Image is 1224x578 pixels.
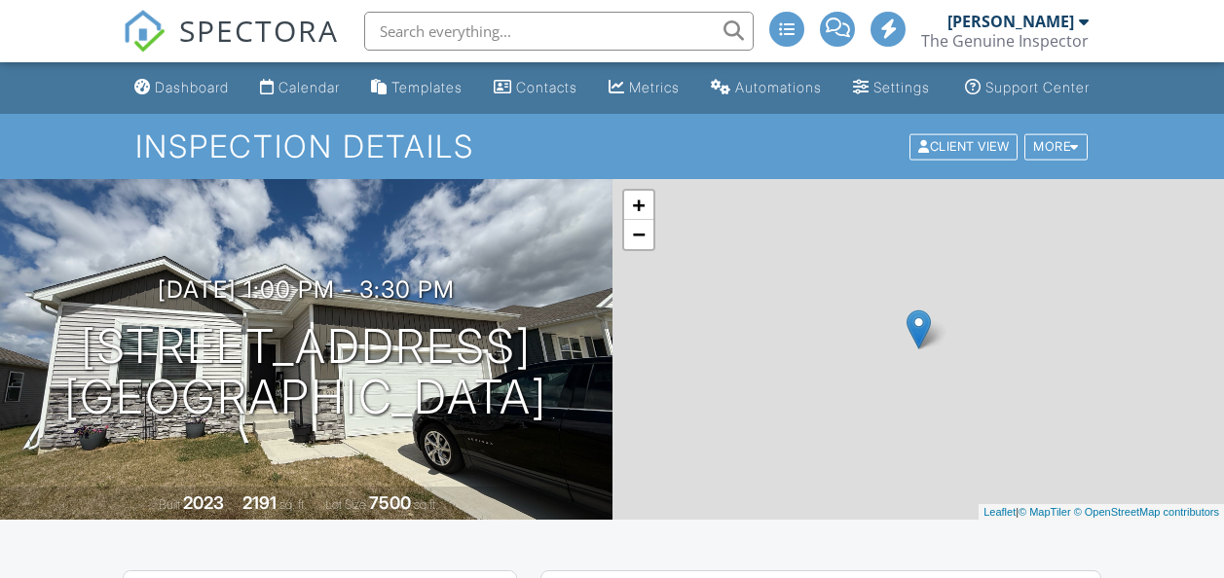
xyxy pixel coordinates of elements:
[414,497,438,512] span: sq.ft.
[1024,133,1088,160] div: More
[325,497,366,512] span: Lot Size
[979,504,1224,521] div: |
[1019,506,1071,518] a: © MapTiler
[252,70,348,106] a: Calendar
[703,70,830,106] a: Automations (Advanced)
[845,70,938,106] a: Settings
[1074,506,1219,518] a: © OpenStreetMap contributors
[735,79,822,95] div: Automations
[123,10,166,53] img: The Best Home Inspection Software - Spectora
[947,12,1074,31] div: [PERSON_NAME]
[624,220,653,249] a: Zoom out
[908,138,1022,153] a: Client View
[369,492,411,513] div: 7500
[983,506,1016,518] a: Leaflet
[155,79,229,95] div: Dashboard
[158,276,455,303] h3: [DATE] 1:00 pm - 3:30 pm
[64,321,547,424] h1: [STREET_ADDRESS] [GEOGRAPHIC_DATA]
[985,79,1090,95] div: Support Center
[873,79,930,95] div: Settings
[391,79,463,95] div: Templates
[183,492,224,513] div: 2023
[957,70,1097,106] a: Support Center
[486,70,585,106] a: Contacts
[159,497,180,512] span: Built
[921,31,1089,51] div: The Genuine Inspector
[242,492,277,513] div: 2191
[363,70,470,106] a: Templates
[909,133,1018,160] div: Client View
[516,79,577,95] div: Contacts
[279,497,307,512] span: sq. ft.
[624,191,653,220] a: Zoom in
[179,10,339,51] span: SPECTORA
[601,70,687,106] a: Metrics
[135,129,1090,163] h1: Inspection Details
[364,12,754,51] input: Search everything...
[278,79,340,95] div: Calendar
[123,26,339,67] a: SPECTORA
[127,70,237,106] a: Dashboard
[629,79,680,95] div: Metrics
